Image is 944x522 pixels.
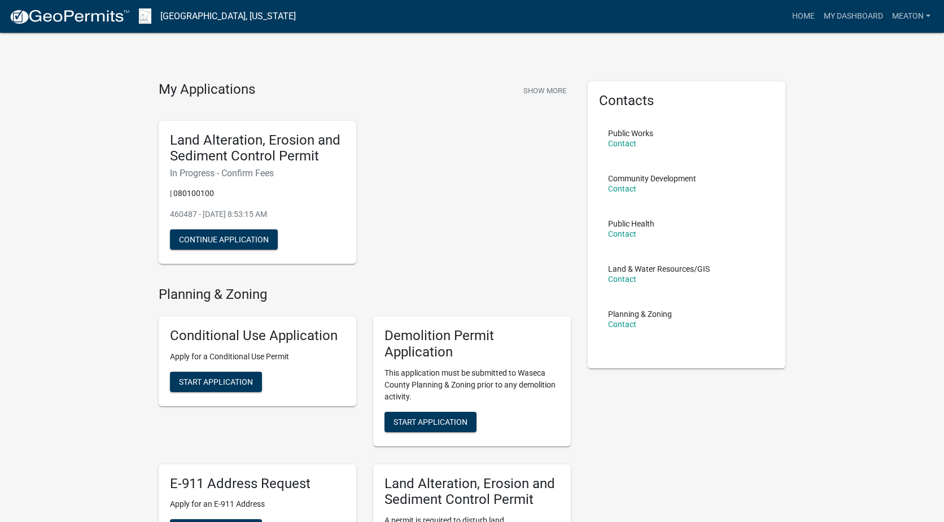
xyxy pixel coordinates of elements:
[608,320,636,329] a: Contact
[170,328,345,344] h5: Conditional Use Application
[608,265,710,273] p: Land & Water Resources/GIS
[139,8,151,24] img: Waseca County, Minnesota
[608,310,672,318] p: Planning & Zoning
[608,139,636,148] a: Contact
[179,377,253,386] span: Start Application
[170,168,345,179] h6: In Progress - Confirm Fees
[608,275,636,284] a: Contact
[608,184,636,193] a: Contact
[170,229,278,250] button: Continue Application
[788,6,819,27] a: Home
[170,188,345,199] p: | 080100100
[170,132,345,165] h5: Land Alteration, Erosion and Sediment Control Permit
[170,498,345,510] p: Apply for an E-911 Address
[608,129,653,137] p: Public Works
[384,476,560,508] h5: Land Alteration, Erosion and Sediment Control Permit
[888,6,935,27] a: Meaton
[394,417,467,426] span: Start Application
[608,220,654,228] p: Public Health
[384,328,560,360] h5: Demolition Permit Application
[159,286,571,303] h4: Planning & Zoning
[170,351,345,363] p: Apply for a Conditional Use Permit
[819,6,888,27] a: My Dashboard
[170,372,262,392] button: Start Application
[170,208,345,220] p: 460487 - [DATE] 8:53:15 AM
[160,7,296,26] a: [GEOGRAPHIC_DATA], [US_STATE]
[159,81,255,98] h4: My Applications
[519,81,571,100] button: Show More
[384,367,560,403] p: This application must be submitted to Waseca County Planning & Zoning prior to any demolition act...
[608,229,636,238] a: Contact
[170,476,345,492] h5: E-911 Address Request
[608,175,696,182] p: Community Development
[384,412,477,432] button: Start Application
[599,93,774,109] h5: Contacts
